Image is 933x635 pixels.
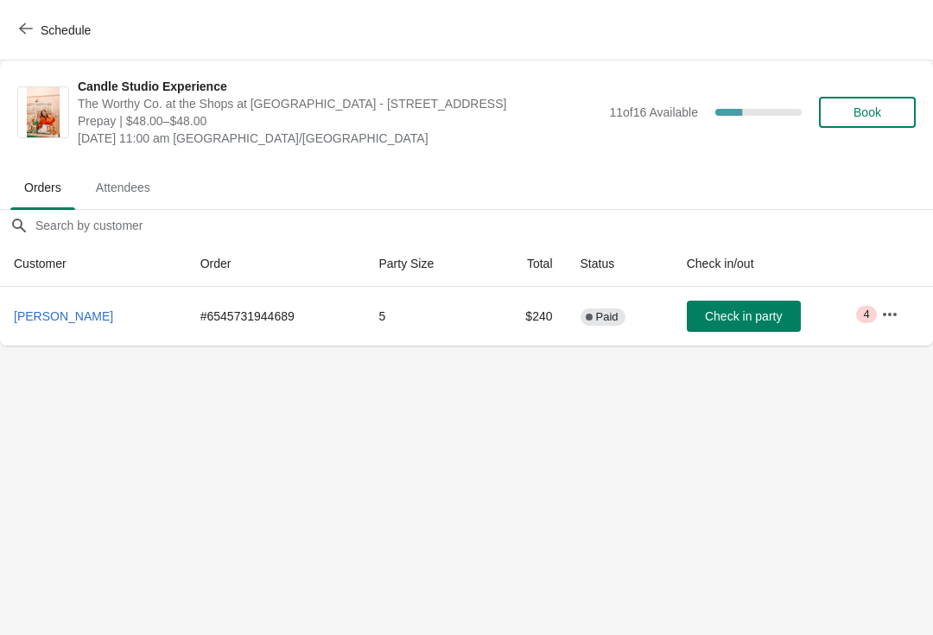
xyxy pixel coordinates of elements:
button: Schedule [9,15,105,46]
td: 5 [365,287,486,346]
span: [PERSON_NAME] [14,309,113,323]
button: Book [819,97,916,128]
span: [DATE] 11:00 am [GEOGRAPHIC_DATA]/[GEOGRAPHIC_DATA] [78,130,600,147]
span: Schedule [41,23,91,37]
span: Paid [596,310,619,324]
td: $240 [486,287,567,346]
th: Order [187,241,365,287]
span: Book [854,105,881,119]
td: # 6545731944689 [187,287,365,346]
th: Party Size [365,241,486,287]
span: 4 [863,308,869,321]
button: Check in party [687,301,801,332]
button: [PERSON_NAME] [7,301,120,332]
span: Prepay | $48.00–$48.00 [78,112,600,130]
span: The Worthy Co. at the Shops at [GEOGRAPHIC_DATA] - [STREET_ADDRESS] [78,95,600,112]
th: Status [567,241,673,287]
span: Candle Studio Experience [78,78,600,95]
span: 11 of 16 Available [609,105,698,119]
th: Check in/out [673,241,867,287]
th: Total [486,241,567,287]
img: Candle Studio Experience [27,87,60,137]
span: Attendees [82,172,164,203]
span: Check in party [705,309,782,323]
span: Orders [10,172,75,203]
input: Search by customer [35,210,933,241]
